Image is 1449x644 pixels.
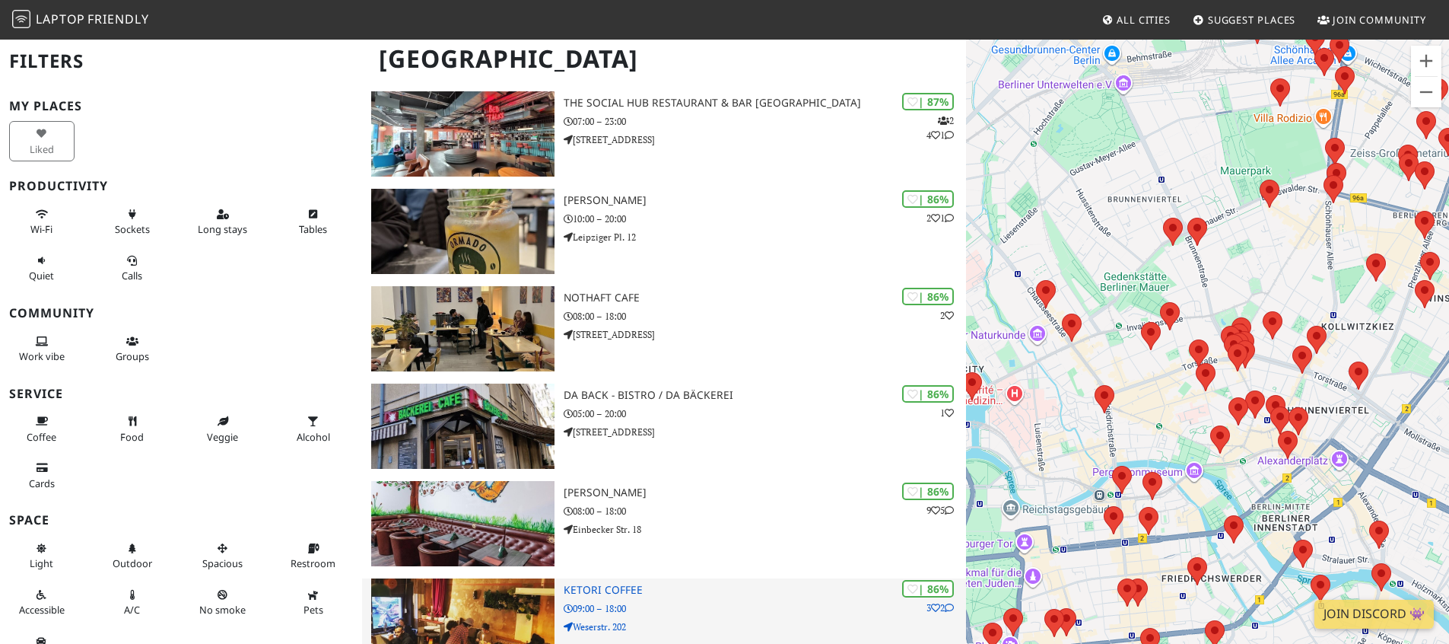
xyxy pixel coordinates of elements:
[940,406,954,420] p: 1
[371,286,554,371] img: NOTHAFT CAFE
[371,91,554,177] img: The Social Hub Restaurant & Bar Berlin
[902,580,954,598] div: | 86%
[100,202,165,242] button: Sockets
[1187,6,1302,33] a: Suggest Places
[202,556,243,570] span: Spacious
[12,10,30,28] img: LaptopFriendly
[564,425,966,439] p: [STREET_ADDRESS]
[9,38,353,84] h2: Filters
[190,582,256,623] button: No smoke
[12,7,149,33] a: LaptopFriendly LaptopFriendly
[113,556,152,570] span: Outdoor area
[281,582,346,623] button: Pets
[564,309,966,324] p: 08:00 – 18:00
[902,385,954,403] div: | 86%
[9,455,75,496] button: Cards
[9,387,353,401] h3: Service
[115,222,150,236] span: Power sockets
[564,230,966,244] p: Leipziger Pl. 12
[9,202,75,242] button: Wi-Fi
[926,601,954,615] p: 3 2
[564,584,966,597] h3: KETORI COFFEE
[9,582,75,623] button: Accessible
[371,189,554,274] img: Ormado Kaffeehaus
[190,409,256,449] button: Veggie
[362,384,966,469] a: Da Back - Bistro / Da Bäckerei | 86% 1 Da Back - Bistro / Da Bäckerei 05:00 – 20:00 [STREET_ADDRESS]
[362,91,966,177] a: The Social Hub Restaurant & Bar Berlin | 87% 241 The Social Hub Restaurant & Bar [GEOGRAPHIC_DATA...
[124,603,140,617] span: Air conditioned
[199,603,246,617] span: Smoke free
[564,406,966,421] p: 05:00 – 20:00
[27,430,56,444] span: Coffee
[1117,13,1171,27] span: All Cities
[371,481,554,566] img: Ormado Kaffeehaus
[9,248,75,289] button: Quiet
[902,483,954,500] div: | 86%
[299,222,327,236] span: Work-friendly tables
[29,269,54,282] span: Quiet
[87,11,148,27] span: Friendly
[926,211,954,225] p: 2 1
[926,113,954,142] p: 2 4 1
[9,99,353,113] h3: My Places
[297,430,330,444] span: Alcohol
[1095,6,1177,33] a: All Cities
[116,349,149,363] span: Group tables
[19,603,65,617] span: Accessible
[362,286,966,371] a: NOTHAFT CAFE | 86% 2 NOTHAFT CAFE 08:00 – 18:00 [STREET_ADDRESS]
[362,481,966,566] a: Ormado Kaffeehaus | 86% 95 [PERSON_NAME] 08:00 – 18:00 Einbecker Str. 18
[30,222,52,236] span: Stable Wi-Fi
[1411,77,1441,107] button: Uitzoomen
[19,349,65,363] span: People working
[9,306,353,320] h3: Community
[902,93,954,110] div: | 87%
[122,269,142,282] span: Video/audio calls
[1411,46,1441,76] button: Inzoomen
[902,190,954,208] div: | 86%
[367,38,963,80] h1: [GEOGRAPHIC_DATA]
[564,114,966,129] p: 07:00 – 23:00
[9,329,75,369] button: Work vibe
[564,522,966,537] p: Einbecker Str. 18
[100,409,165,449] button: Food
[564,389,966,402] h3: Da Back - Bistro / Da Bäckerei
[1311,6,1432,33] a: Join Community
[303,603,323,617] span: Pet friendly
[940,308,954,323] p: 2
[100,582,165,623] button: A/C
[198,222,247,236] span: Long stays
[36,11,85,27] span: Laptop
[564,292,966,304] h3: NOTHAFT CAFE
[1333,13,1426,27] span: Join Community
[362,189,966,274] a: Ormado Kaffeehaus | 86% 21 [PERSON_NAME] 10:00 – 20:00 Leipziger Pl. 12
[564,97,966,110] h3: The Social Hub Restaurant & Bar [GEOGRAPHIC_DATA]
[564,194,966,207] h3: [PERSON_NAME]
[926,503,954,518] p: 9 5
[120,430,144,444] span: Food
[1208,13,1296,27] span: Suggest Places
[1314,600,1434,629] a: Join Discord 👾
[564,504,966,518] p: 08:00 – 18:00
[30,556,53,570] span: Natural light
[190,536,256,576] button: Spacious
[100,329,165,369] button: Groups
[29,477,55,490] span: Credit cards
[9,179,353,193] h3: Productivity
[281,409,346,449] button: Alcohol
[371,384,554,469] img: Da Back - Bistro / Da Bäckerei
[100,536,165,576] button: Outdoor
[902,288,954,305] div: | 86%
[100,248,165,289] button: Calls
[281,202,346,242] button: Tables
[190,202,256,242] button: Long stays
[9,409,75,449] button: Coffee
[9,536,75,576] button: Light
[564,132,966,147] p: [STREET_ADDRESS]
[291,556,335,570] span: Restroom
[564,327,966,342] p: [STREET_ADDRESS]
[564,212,966,226] p: 10:00 – 20:00
[281,536,346,576] button: Restroom
[564,601,966,616] p: 09:00 – 18:00
[564,486,966,499] h3: [PERSON_NAME]
[207,430,238,444] span: Veggie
